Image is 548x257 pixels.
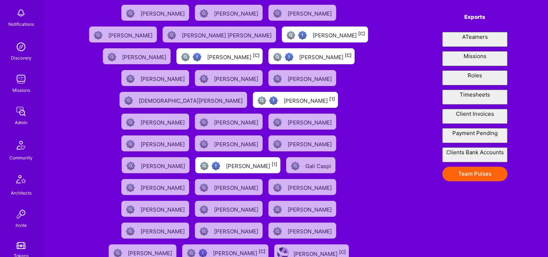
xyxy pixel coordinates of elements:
button: Clients Bank Accounts [442,147,507,162]
img: Not Scrubbed [126,205,135,214]
button: Client Invoices [442,109,507,124]
img: Architects [12,172,30,189]
a: Not fully vettedHigh Potential User[PERSON_NAME][C] [279,24,371,45]
a: Not Scrubbed[PERSON_NAME] [192,67,265,89]
img: Not Scrubbed [200,205,208,214]
img: Not Scrubbed [126,162,135,170]
button: Roles [442,70,507,85]
div: [PERSON_NAME] [141,204,186,213]
img: Not Scrubbed [200,9,208,18]
img: High Potential User [212,162,220,170]
div: [DEMOGRAPHIC_DATA][PERSON_NAME] [139,95,244,105]
img: Not Scrubbed [167,31,176,40]
img: High Potential User [285,53,293,61]
div: [PERSON_NAME] [141,160,187,170]
div: [PERSON_NAME] [207,52,260,61]
button: ATeamers [442,32,507,47]
a: Not Scrubbed[PERSON_NAME] [192,176,265,198]
img: High Potential User [193,53,201,61]
img: Not fully vetted [181,53,190,61]
img: Not Scrubbed [126,140,135,148]
a: Not Scrubbed[PERSON_NAME] [265,111,339,132]
button: Timesheets [442,90,507,105]
h4: Exports [442,14,507,20]
div: Community [9,154,33,162]
sup: [C] [259,249,265,254]
a: Not Scrubbed[PERSON_NAME] [265,176,339,198]
a: Not Scrubbed[PERSON_NAME] [118,2,192,24]
div: [PERSON_NAME] [288,226,333,235]
div: [PERSON_NAME] [288,8,333,17]
div: [PERSON_NAME] [226,160,277,170]
a: Not ScrubbedGali Caspi [283,154,338,176]
div: Gali Caspi [305,160,332,170]
a: Not Scrubbed[PERSON_NAME] [192,220,265,241]
a: Not Scrubbed[PERSON_NAME] [265,198,339,220]
button: Payment Pending [442,128,507,143]
img: Not Scrubbed [273,183,282,192]
img: Not Scrubbed [126,9,135,18]
img: Not fully vetted [258,96,266,105]
div: Architects [11,189,32,197]
div: [PERSON_NAME] [213,248,265,257]
button: Team Pulses [442,167,507,181]
img: tokens [17,242,25,249]
div: [PERSON_NAME] [122,52,168,61]
img: High Potential User [298,31,307,40]
img: Not Scrubbed [273,205,282,214]
img: Not Scrubbed [273,140,282,148]
a: Not fully vettedHigh Potential User[PERSON_NAME][1] [250,89,341,111]
img: Community [12,136,30,154]
div: [PERSON_NAME] [141,182,186,192]
a: Not Scrubbed[DEMOGRAPHIC_DATA][PERSON_NAME] [117,89,250,111]
a: Not Scrubbed[PERSON_NAME] [PERSON_NAME] [160,24,279,45]
div: [PERSON_NAME] [288,139,333,148]
a: Not Scrubbed[PERSON_NAME] [265,220,339,241]
img: Not Scrubbed [200,74,208,83]
sup: [C] [345,53,352,58]
a: Not Scrubbed[PERSON_NAME] [86,24,160,45]
a: Not Scrubbed[PERSON_NAME] [118,132,192,154]
img: Not Scrubbed [273,9,282,18]
img: Not Scrubbed [126,74,135,83]
div: [PERSON_NAME] [141,8,186,17]
div: [PERSON_NAME] [108,30,154,39]
a: Not fully vettedHigh Potential User[PERSON_NAME][1] [192,154,283,176]
img: Not fully vetted [200,162,209,170]
img: Not Scrubbed [200,227,208,236]
div: [PERSON_NAME] [128,248,173,257]
div: [PERSON_NAME] [214,73,260,83]
div: [PERSON_NAME] [288,182,333,192]
sup: [C] [339,249,346,255]
div: [PERSON_NAME] [288,204,333,213]
img: Not fully vetted [286,31,295,40]
div: [PERSON_NAME] [141,117,186,126]
div: [PERSON_NAME] [214,182,260,192]
img: admin teamwork [14,104,28,119]
img: Not Scrubbed [291,162,300,170]
a: Not Scrubbed[PERSON_NAME] [265,2,339,24]
a: Not Scrubbed[PERSON_NAME] [118,111,192,132]
div: Notifications [8,20,34,28]
div: [PERSON_NAME] [299,52,352,61]
div: [PERSON_NAME] [214,117,260,126]
img: Not Scrubbed [108,53,116,61]
a: Not Scrubbed[PERSON_NAME] [118,67,192,89]
button: Missions [442,51,507,66]
div: [PERSON_NAME] [288,73,333,83]
div: Admin [15,119,28,126]
img: Not Scrubbed [273,118,282,127]
img: Not Scrubbed [273,227,282,236]
a: Not fully vettedHigh Potential User[PERSON_NAME][C] [173,45,265,67]
div: [PERSON_NAME] [214,204,260,213]
div: Discovery [11,54,32,62]
img: Not Scrubbed [124,96,133,105]
a: Not Scrubbed[PERSON_NAME] [192,198,265,220]
img: Not Scrubbed [200,183,208,192]
a: Not Scrubbed[PERSON_NAME] [119,154,192,176]
div: [PERSON_NAME] [214,8,260,17]
sup: [1] [272,162,277,167]
img: Not Scrubbed [126,227,135,236]
a: Not fully vettedHigh Potential User[PERSON_NAME][C] [265,45,357,67]
a: Not Scrubbed[PERSON_NAME] [192,132,265,154]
